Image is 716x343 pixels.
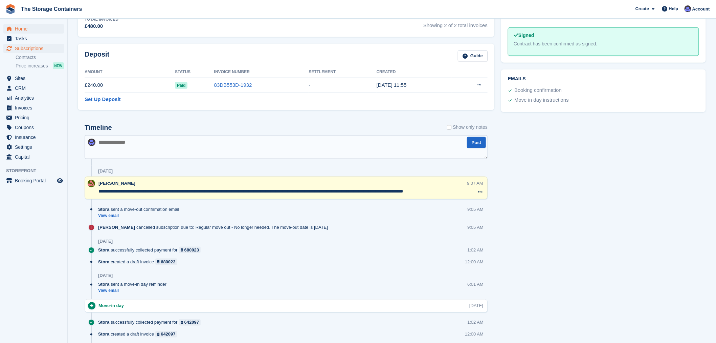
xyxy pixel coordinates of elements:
[514,96,569,104] div: Move in day instructions
[3,24,64,34] a: menu
[98,239,113,244] div: [DATE]
[465,331,484,338] div: 12:00 AM
[514,32,693,39] div: Signed
[98,259,181,265] div: created a draft invoice
[3,142,64,152] a: menu
[85,124,112,132] h2: Timeline
[98,168,113,174] div: [DATE]
[692,6,710,13] span: Account
[15,44,55,53] span: Subscriptions
[423,16,488,30] span: Showing 2 of 2 total invoices
[179,247,201,253] a: 680023
[447,124,488,131] label: Show only notes
[85,22,118,30] div: £480.00
[85,51,109,62] h2: Deposit
[3,44,64,53] a: menu
[98,181,135,186] span: [PERSON_NAME]
[175,67,214,78] th: Status
[98,273,113,279] div: [DATE]
[98,281,109,288] span: Stora
[85,16,118,22] div: Total Invoiced
[467,281,484,288] div: 6:01 AM
[16,63,48,69] span: Price increases
[15,24,55,34] span: Home
[3,93,64,103] a: menu
[377,67,452,78] th: Created
[184,319,199,326] div: 642097
[155,331,177,338] a: 642097
[15,83,55,93] span: CRM
[3,103,64,113] a: menu
[3,133,64,142] a: menu
[184,247,199,253] div: 680023
[447,124,451,131] input: Show only notes
[15,113,55,122] span: Pricing
[179,319,201,326] a: 642097
[98,259,109,265] span: Stora
[16,54,64,61] a: Contracts
[16,62,64,69] a: Price increases NEW
[98,247,109,253] span: Stora
[377,82,407,88] time: 2025-07-06 10:55:03 UTC
[685,5,691,12] img: Dan Excell
[98,224,331,230] div: cancelled subscription due to: Regular move out - No longer needed. The move-out date is [DATE]
[3,83,64,93] a: menu
[98,206,183,213] div: sent a move-out confirmation email
[98,303,127,309] div: Move-in day
[6,167,67,174] span: Storefront
[15,176,55,185] span: Booking Portal
[88,139,95,146] img: Dan Excell
[98,288,170,294] a: View email
[467,224,484,230] div: 9:05 AM
[88,180,95,187] img: Kirsty Simpson
[15,103,55,113] span: Invoices
[98,206,109,213] span: Stora
[467,206,484,213] div: 9:05 AM
[155,259,177,265] a: 680023
[3,74,64,83] a: menu
[469,303,483,309] div: [DATE]
[98,281,170,288] div: sent a move-in day reminder
[15,152,55,162] span: Capital
[309,67,376,78] th: Settlement
[18,3,85,15] a: The Storage Containers
[514,40,693,47] div: Contract has been confirmed as signed.
[465,259,484,265] div: 12:00 AM
[15,142,55,152] span: Settings
[98,319,204,326] div: successfully collected payment for
[15,93,55,103] span: Analytics
[175,82,187,89] span: Paid
[15,74,55,83] span: Sites
[214,67,309,78] th: Invoice Number
[161,331,175,338] div: 642097
[458,51,488,62] a: Guide
[467,247,484,253] div: 1:02 AM
[3,176,64,185] a: menu
[214,82,252,88] a: 83DB553D-1932
[5,4,16,14] img: stora-icon-8386f47178a22dfd0bd8f6a31ec36ba5ce8667c1dd55bd0f319d3a0aa187defe.svg
[3,123,64,132] a: menu
[98,331,181,338] div: created a draft invoice
[85,96,121,103] a: Set Up Deposit
[98,213,183,219] a: View email
[53,62,64,69] div: NEW
[467,137,486,148] button: Post
[508,76,699,82] h2: Emails
[85,78,175,93] td: £240.00
[467,319,484,326] div: 1:02 AM
[161,259,175,265] div: 680023
[15,123,55,132] span: Coupons
[15,133,55,142] span: Insurance
[98,224,135,230] span: [PERSON_NAME]
[15,34,55,43] span: Tasks
[3,34,64,43] a: menu
[514,86,562,95] div: Booking confirmation
[635,5,649,12] span: Create
[98,331,109,338] span: Stora
[669,5,678,12] span: Help
[56,177,64,185] a: Preview store
[467,180,483,186] div: 9:07 AM
[98,247,204,253] div: successfully collected payment for
[3,152,64,162] a: menu
[3,113,64,122] a: menu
